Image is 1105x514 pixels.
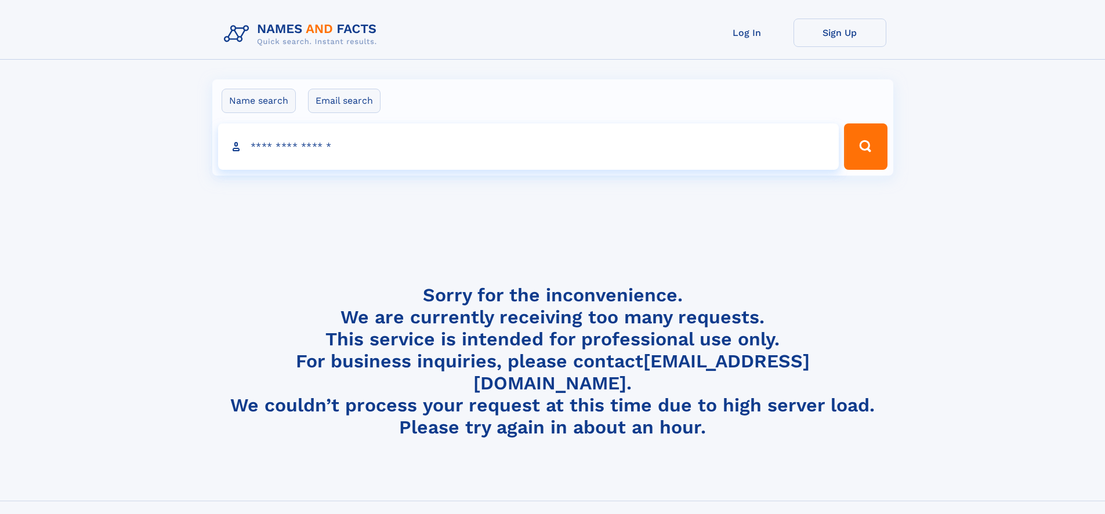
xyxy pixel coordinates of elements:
[218,123,839,170] input: search input
[473,350,810,394] a: [EMAIL_ADDRESS][DOMAIN_NAME]
[701,19,794,47] a: Log In
[844,123,887,170] button: Search Button
[308,89,381,113] label: Email search
[794,19,886,47] a: Sign Up
[219,284,886,439] h4: Sorry for the inconvenience. We are currently receiving too many requests. This service is intend...
[222,89,296,113] label: Name search
[219,19,386,50] img: Logo Names and Facts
